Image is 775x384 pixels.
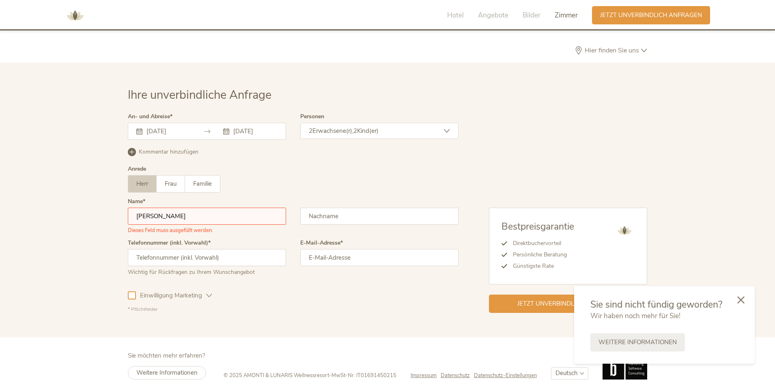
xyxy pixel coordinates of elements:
[63,3,87,28] img: AMONTI & LUNARIS Wellnessresort
[128,114,172,119] label: An- und Abreise
[128,240,211,246] label: Telefonnummer (inkl. Vorwahl)
[523,11,540,20] span: Bilder
[128,225,213,234] span: Dieses Feld muss ausgefüllt werden.
[507,238,574,249] li: Direktbuchervorteil
[614,220,635,241] img: AMONTI & LUNARIS Wellnessresort
[128,199,145,204] label: Name
[478,11,508,20] span: Angebote
[136,369,198,377] span: Weitere Informationen
[128,166,146,172] div: Anrede
[357,127,379,135] span: Kind(er)
[63,12,87,18] a: AMONTI & LUNARIS Wellnessresort
[441,372,470,379] span: Datenschutz
[332,372,396,379] span: MwSt-Nr. IT01691450215
[507,249,574,260] li: Persönliche Beratung
[136,180,148,188] span: Herr
[193,180,212,188] span: Familie
[128,208,286,225] input: Vorname
[600,11,702,20] span: Jetzt unverbindlich anfragen
[353,127,357,135] span: 2
[128,87,271,103] span: Ihre unverbindliche Anfrage
[590,311,680,321] span: Wir haben noch mehr für Sie!
[139,148,198,156] span: Kommentar hinzufügen
[136,291,206,300] span: Einwilligung Marketing
[300,208,459,225] input: Nachname
[590,298,722,311] span: Sie sind nicht fündig geworden?
[300,249,459,266] input: E-Mail-Adresse
[312,127,353,135] span: Erwachsene(r),
[583,47,641,54] span: Hier finden Sie uns
[411,372,437,379] span: Impressum
[231,127,278,135] input: Abreise
[603,351,647,379] img: Brandnamic GmbH | Leading Hospitality Solutions
[144,127,191,135] input: Anreise
[598,338,677,347] span: Weitere Informationen
[165,180,177,188] span: Frau
[128,366,206,380] a: Weitere Informationen
[517,299,619,308] span: Jetzt unverbindlich anfragen
[300,240,343,246] label: E-Mail-Adresse
[309,127,312,135] span: 2
[300,114,324,119] label: Personen
[411,372,441,379] a: Impressum
[590,333,685,351] a: Weitere Informationen
[502,220,574,233] span: Bestpreisgarantie
[441,372,474,379] a: Datenschutz
[128,306,459,313] div: * Pflichtfelder
[329,372,332,379] span: -
[447,11,464,20] span: Hotel
[555,11,578,20] span: Zimmer
[224,372,329,379] span: © 2025 AMONTI & LUNARIS Wellnessresort
[128,249,286,266] input: Telefonnummer (inkl. Vorwahl)
[474,372,537,379] a: Datenschutz-Einstellungen
[507,260,574,272] li: Günstigste Rate
[128,351,205,360] span: Sie möchten mehr erfahren?
[128,266,286,276] div: Wichtig für Rückfragen zu Ihrem Wunschangebot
